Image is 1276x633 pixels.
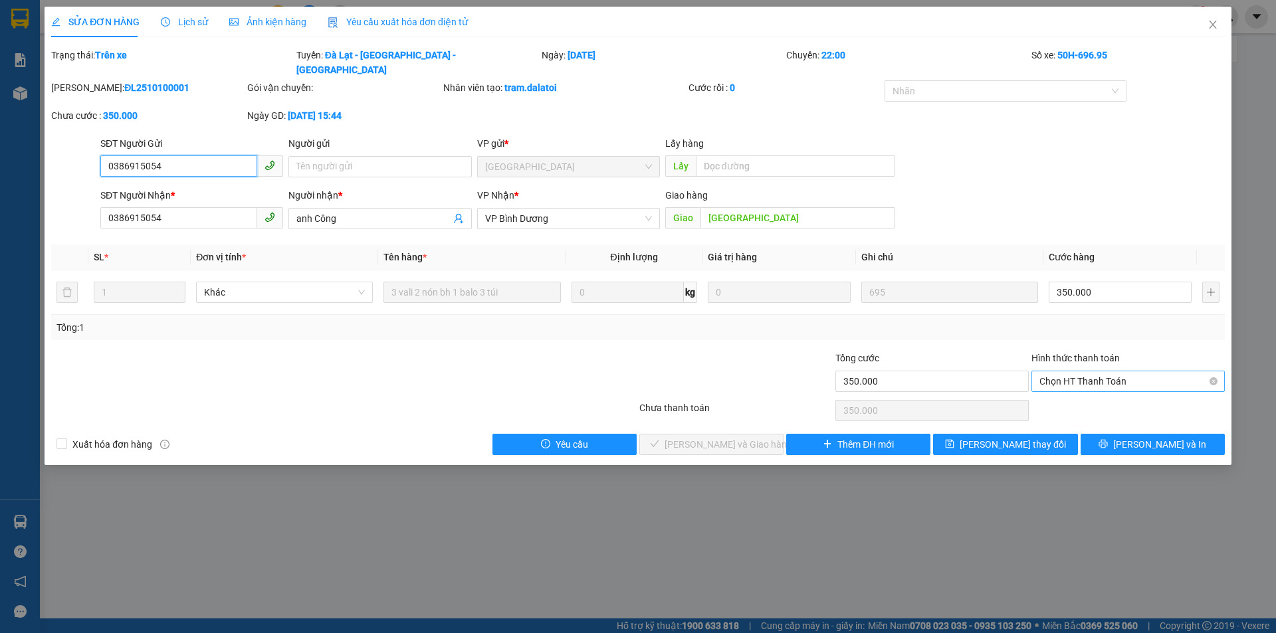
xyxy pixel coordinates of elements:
span: Đơn vị tính [196,252,246,262]
span: Giá trị hàng [708,252,757,262]
span: close-circle [1210,377,1218,385]
span: phone [265,160,275,171]
button: check[PERSON_NAME] và Giao hàng [639,434,784,455]
b: Trên xe [95,50,127,60]
span: printer [1099,439,1108,450]
b: [DATE] [568,50,595,60]
span: Lấy [665,155,696,177]
div: Ngày GD: [247,108,441,123]
div: SĐT Người Nhận [100,188,283,203]
span: Ảnh kiện hàng [229,17,306,27]
div: Ngày: [540,48,786,77]
span: Yêu cầu xuất hóa đơn điện tử [328,17,468,27]
span: Tên hàng [383,252,427,262]
div: Người gửi [288,136,471,151]
input: 0 [708,282,851,303]
b: 0 [730,82,735,93]
span: Thêm ĐH mới [837,437,894,452]
span: picture [229,17,239,27]
div: Nhân viên tạo: [443,80,686,95]
button: plusThêm ĐH mới [786,434,930,455]
button: plus [1202,282,1220,303]
b: 350.000 [103,110,138,121]
span: kg [684,282,697,303]
span: Cước hàng [1049,252,1095,262]
div: Số xe: [1030,48,1226,77]
div: Người nhận [288,188,471,203]
span: info-circle [160,440,169,449]
span: exclamation-circle [541,439,550,450]
input: VD: Bàn, Ghế [383,282,560,303]
span: plus [823,439,832,450]
input: Dọc đường [700,207,895,228]
b: tram.dalatoi [504,82,557,93]
button: delete [56,282,78,303]
input: Dọc đường [696,155,895,177]
div: Tổng: 1 [56,320,492,335]
span: Yêu cầu [556,437,588,452]
b: 22:00 [821,50,845,60]
th: Ghi chú [856,244,1043,270]
img: icon [328,17,338,28]
label: Hình thức thanh toán [1031,353,1120,363]
span: Tổng cước [835,353,879,363]
b: ĐL2510100001 [124,82,189,93]
span: Đà Lạt [485,157,652,177]
button: exclamation-circleYêu cầu [492,434,637,455]
span: Xuất hóa đơn hàng [67,437,158,452]
span: SL [94,252,104,262]
span: edit [51,17,60,27]
span: Định lượng [611,252,658,262]
span: clock-circle [161,17,170,27]
b: Đà Lạt - [GEOGRAPHIC_DATA] - [GEOGRAPHIC_DATA] [296,50,456,75]
span: Khác [204,282,365,302]
div: Tuyến: [295,48,540,77]
span: Giao hàng [665,190,708,201]
div: Chưa cước : [51,108,245,123]
span: [PERSON_NAME] và In [1113,437,1206,452]
span: Giao [665,207,700,228]
span: user-add [453,213,464,224]
div: VP gửi [477,136,660,151]
button: Close [1194,7,1231,44]
div: Gói vận chuyển: [247,80,441,95]
button: printer[PERSON_NAME] và In [1081,434,1225,455]
b: 50H-696.95 [1057,50,1107,60]
span: save [945,439,954,450]
div: [PERSON_NAME]: [51,80,245,95]
b: [DATE] 15:44 [288,110,342,121]
span: VP Nhận [477,190,514,201]
span: Lịch sử [161,17,208,27]
button: save[PERSON_NAME] thay đổi [933,434,1077,455]
div: Trạng thái: [50,48,295,77]
span: phone [265,212,275,223]
div: SĐT Người Gửi [100,136,283,151]
span: Lấy hàng [665,138,704,149]
span: [PERSON_NAME] thay đổi [960,437,1066,452]
div: Chuyến: [785,48,1030,77]
span: SỬA ĐƠN HÀNG [51,17,140,27]
span: Chọn HT Thanh Toán [1039,371,1217,391]
div: Chưa thanh toán [638,401,834,424]
span: close [1208,19,1218,30]
div: Cước rồi : [689,80,882,95]
input: Ghi Chú [861,282,1038,303]
span: VP Bình Dương [485,209,652,228]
